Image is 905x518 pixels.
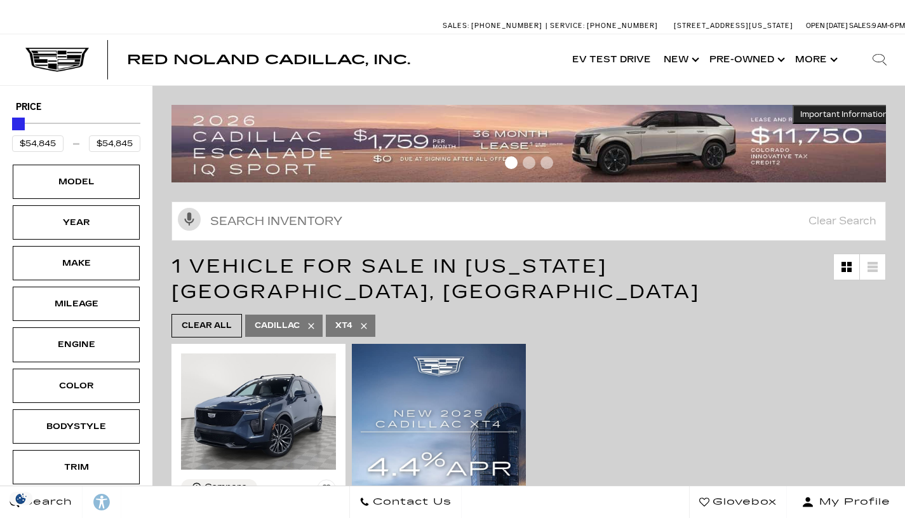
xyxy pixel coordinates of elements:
[13,246,140,280] div: MakeMake
[181,479,257,496] button: Compare Vehicle
[171,255,700,303] span: 1 Vehicle for Sale in [US_STATE][GEOGRAPHIC_DATA], [GEOGRAPHIC_DATA]
[13,369,140,403] div: ColorColor
[44,337,108,351] div: Engine
[204,482,247,493] div: Compare
[550,22,585,30] span: Service:
[44,419,108,433] div: Bodystyle
[25,48,89,72] img: Cadillac Dark Logo with Cadillac White Text
[872,22,905,30] span: 9 AM-6 PM
[171,105,895,182] img: 2509-September-FOM-Escalade-IQ-Lease9
[540,156,553,169] span: Go to slide 3
[787,486,905,518] button: Open user profile menu
[6,492,36,505] section: Click to Open Cookie Consent Modal
[20,493,72,511] span: Search
[443,22,546,29] a: Sales: [PHONE_NUMBER]
[13,287,140,321] div: MileageMileage
[12,135,64,152] input: Minimum
[12,113,140,152] div: Price
[471,22,542,30] span: [PHONE_NUMBER]
[44,175,108,189] div: Model
[800,109,888,119] span: Important Information
[349,486,462,518] a: Contact Us
[13,327,140,362] div: EngineEngine
[44,215,108,229] div: Year
[370,493,452,511] span: Contact Us
[317,479,336,503] button: Save Vehicle
[6,492,36,505] img: Opt-Out Icon
[13,409,140,444] div: BodystyleBodystyle
[806,22,848,30] span: Open [DATE]
[789,34,841,85] button: More
[171,201,886,241] input: Search Inventory
[546,22,661,29] a: Service: [PHONE_NUMBER]
[587,22,658,30] span: [PHONE_NUMBER]
[523,156,535,169] span: Go to slide 2
[505,156,518,169] span: Go to slide 1
[335,318,352,334] span: XT4
[127,52,410,67] span: Red Noland Cadillac, Inc.
[12,118,25,130] div: Maximum Price
[44,460,108,474] div: Trim
[13,205,140,240] div: YearYear
[178,208,201,231] svg: Click to toggle on voice search
[703,34,789,85] a: Pre-Owned
[182,318,232,334] span: Clear All
[566,34,657,85] a: EV Test Drive
[13,165,140,199] div: ModelModel
[44,379,108,393] div: Color
[44,256,108,270] div: Make
[255,318,300,334] span: Cadillac
[709,493,777,511] span: Glovebox
[674,22,793,30] a: [STREET_ADDRESS][US_STATE]
[127,53,410,66] a: Red Noland Cadillac, Inc.
[16,102,137,113] h5: Price
[849,22,872,30] span: Sales:
[657,34,703,85] a: New
[689,486,787,518] a: Glovebox
[89,135,140,152] input: Maximum
[181,353,336,470] img: 2024 Cadillac XT4 Sport
[793,105,895,124] button: Important Information
[13,450,140,484] div: TrimTrim
[44,297,108,311] div: Mileage
[814,493,890,511] span: My Profile
[443,22,469,30] span: Sales:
